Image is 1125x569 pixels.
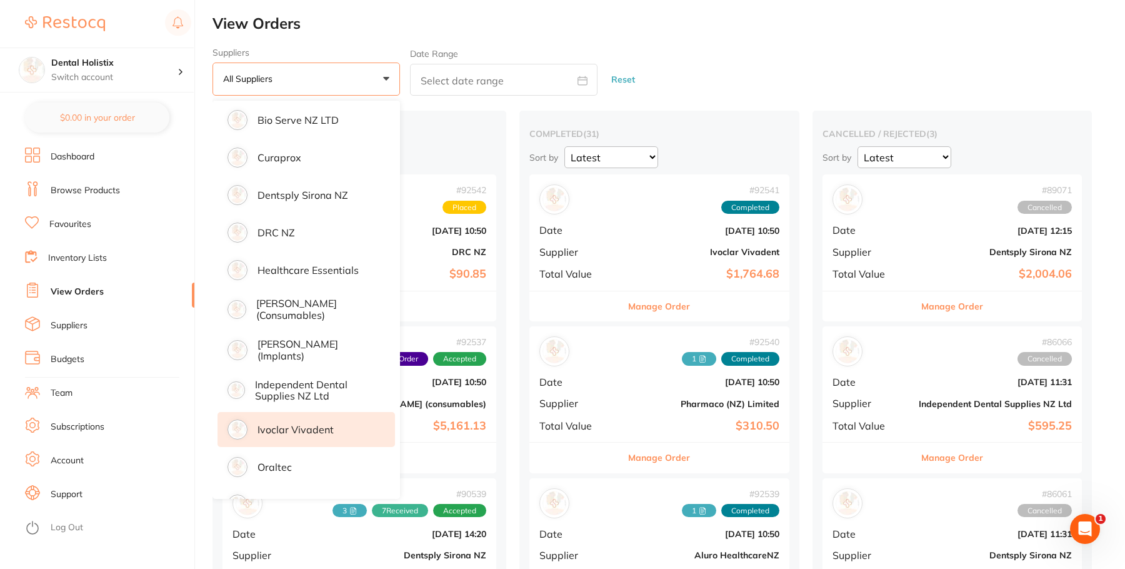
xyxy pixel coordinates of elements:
span: Received [372,504,428,518]
span: Supplier [539,246,616,258]
label: Date Range [410,49,458,59]
h2: completed ( 31 ) [529,128,789,139]
span: # 89071 [1017,185,1072,195]
b: [DATE] 10:50 [626,377,779,387]
span: # 92539 [682,489,779,499]
img: supplier image [229,496,246,513]
p: [PERSON_NAME] (consumables) [256,298,377,321]
button: Manage Order [921,443,983,473]
span: # 92540 [682,337,779,347]
img: supplier image [229,302,244,317]
p: Ivoclar Vivadent [257,424,334,435]
img: Pharmaco (NZ) Limited [542,340,566,363]
img: Dental Holistix [19,58,44,83]
b: $1,764.68 [626,268,779,281]
span: Date [832,224,909,236]
b: $90.85 [324,268,486,281]
p: Oraltec [257,461,292,473]
a: Budgets [51,353,84,366]
b: [DATE] 10:50 [626,226,779,236]
img: supplier image [229,262,246,278]
p: Orthoclean [257,499,309,510]
p: Independent Dental Supplies NZ Ltd [255,379,377,402]
a: Team [51,387,72,400]
img: Dentsply Sirona NZ [836,188,859,211]
span: Supplier [539,398,616,409]
span: Date [832,376,909,388]
b: [DATE] 10:50 [324,226,486,236]
span: Received [682,504,716,518]
img: supplier image [229,421,246,438]
img: Dentsply Sirona NZ [236,491,259,515]
span: Received [332,504,367,518]
label: Suppliers [212,48,400,58]
p: [PERSON_NAME] (implants) [257,338,377,361]
p: Switch account [51,71,177,84]
b: Pharmaco (NZ) Limited [626,399,779,409]
span: Supplier [539,550,616,561]
span: # 92541 [721,185,779,195]
span: Date [832,528,909,540]
b: Dentsply Sirona NZ [324,550,486,560]
img: supplier image [229,224,246,241]
p: Sort by [822,152,851,163]
span: Supplier [832,550,909,561]
span: Total Value [832,420,909,431]
span: Supplier [832,246,909,258]
p: Dentsply Sirona NZ [257,189,348,201]
a: Log Out [51,521,83,534]
a: Inventory Lists [48,252,107,264]
img: supplier image [229,187,246,203]
span: Completed [721,352,779,366]
button: Manage Order [921,291,983,321]
span: Total Value [539,420,616,431]
p: All suppliers [223,73,277,84]
span: # 86061 [1017,489,1072,499]
h2: cancelled / rejected ( 3 ) [822,128,1082,139]
b: $595.25 [919,420,1072,433]
p: Healthcare Essentials [257,264,359,276]
span: Supplier [832,398,909,409]
a: Browse Products [51,184,120,197]
b: [DATE] 10:50 [324,377,486,387]
h2: View Orders [212,15,1125,33]
p: Sort by [529,152,558,163]
b: [DATE] 14:20 [324,529,486,539]
b: Independent Dental Supplies NZ Ltd [919,399,1072,409]
a: Suppliers [51,320,87,332]
p: Curaprox [257,152,301,163]
button: Reset [607,63,639,96]
img: Restocq Logo [25,16,105,31]
b: $2,004.06 [919,268,1072,281]
img: supplier image [229,383,243,397]
span: Total Value [539,268,616,279]
button: Manage Order [628,291,690,321]
span: Date [232,528,314,540]
b: [DATE] 10:50 [626,529,779,539]
b: DRC NZ [324,247,486,257]
b: [DATE] 11:31 [919,529,1072,539]
a: Dashboard [51,151,94,163]
span: Date [539,376,616,388]
b: [DATE] 12:15 [919,226,1072,236]
span: 1 [1096,514,1106,524]
button: $0.00 in your order [25,103,169,133]
a: View Orders [51,286,104,298]
span: Placed [442,201,486,214]
img: Dentsply Sirona NZ [836,491,859,515]
span: Cancelled [1017,201,1072,214]
p: DRC NZ [257,227,295,238]
a: Restocq Logo [25,9,105,38]
button: All suppliers [212,63,400,96]
span: Received [682,352,716,366]
a: Favourites [49,218,91,231]
a: Support [51,488,82,501]
b: Ivoclar Vivadent [626,247,779,257]
span: Supplier [232,550,314,561]
span: Completed [721,504,779,518]
img: supplier image [229,459,246,475]
span: Date [539,224,616,236]
b: [PERSON_NAME] (consumables) [324,399,486,409]
span: Cancelled [1017,352,1072,366]
span: Date [539,528,616,540]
